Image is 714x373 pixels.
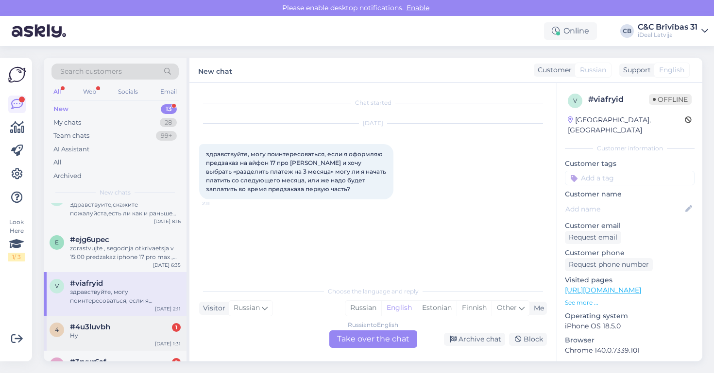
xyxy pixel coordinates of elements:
p: See more ... [565,298,695,307]
p: Customer email [565,221,695,231]
div: Team chats [53,131,89,141]
div: Customer [534,65,572,75]
div: All [53,158,62,167]
p: Customer phone [565,248,695,258]
div: 2 [172,358,181,367]
div: New [53,104,68,114]
div: Take over the chat [329,330,417,348]
div: My chats [53,118,81,128]
span: 4 [55,326,59,333]
div: [GEOGRAPHIC_DATA], [GEOGRAPHIC_DATA] [568,115,685,135]
div: [DATE] 8:16 [154,218,181,225]
div: [DATE] 2:11 [155,305,181,312]
div: Chat started [199,98,547,107]
div: Archive chat [444,333,505,346]
div: Look Here [8,218,25,261]
img: Askly Logo [8,65,26,84]
div: Request phone number [565,258,653,271]
div: Web [81,85,98,98]
div: 13 [161,104,177,114]
div: здравствуйте, могу поинтересоваться, если я оформляю предзаказ на айфон 17 про [PERSON_NAME] и хо... [70,288,181,305]
div: 28 [160,118,177,128]
span: Other [497,303,517,312]
div: Me [530,303,544,313]
div: Choose the language and reply [199,287,547,296]
div: Customer information [565,144,695,153]
div: AI Assistant [53,145,89,154]
p: Customer tags [565,159,695,169]
span: #viafryid [70,279,103,288]
div: Russian to English [348,321,398,329]
div: Здравствуйте,скажите пожалуйста,есть ли как и раньше купить новый телефон Air со скидкой,если зда... [70,200,181,218]
span: New chats [100,188,131,197]
div: iDeal Latvija [638,31,697,39]
div: 1 [172,323,181,332]
span: v [573,97,577,104]
span: Offline [649,94,692,105]
span: Enable [404,3,432,12]
span: English [659,65,684,75]
div: Finnish [457,301,492,315]
div: All [51,85,63,98]
p: Operating system [565,311,695,321]
a: C&C Brīvības 31iDeal Latvija [638,23,708,39]
span: Russian [234,303,260,313]
div: 99+ [156,131,177,141]
span: v [55,282,59,290]
label: New chat [198,64,232,77]
div: English [381,301,417,315]
span: #3ryur6af [70,357,106,366]
div: Estonian [417,301,457,315]
div: CB [620,24,634,38]
div: zdrastvujte , segodnja otkrivaetsja v 15:00 predzakaz iphone 17 pro max , predzakaz eto nado bude... [70,244,181,261]
div: [DATE] 1:31 [155,340,181,347]
div: Email [158,85,179,98]
span: #ejg6upec [70,235,109,244]
span: здравствуйте, могу поинтересоваться, если я оформляю предзаказ на айфон 17 про [PERSON_NAME] и хо... [206,150,388,193]
div: Visitor [199,303,225,313]
div: Request email [565,231,621,244]
p: Chrome 140.0.7339.101 [565,345,695,356]
span: e [55,239,59,246]
p: Visited pages [565,275,695,285]
span: 2:11 [202,200,238,207]
div: Russian [345,301,381,315]
a: [URL][DOMAIN_NAME] [565,286,641,294]
span: 3 [55,361,59,368]
span: Search customers [60,66,122,77]
div: Block [509,333,547,346]
span: #4u3luvbh [70,323,110,331]
div: Hy [70,331,181,340]
div: [DATE] [199,119,547,128]
p: Customer name [565,189,695,199]
div: # viafryid [588,94,649,105]
div: C&C Brīvības 31 [638,23,697,31]
p: Browser [565,335,695,345]
input: Add name [565,204,683,214]
div: [DATE] 6:35 [153,261,181,269]
div: Socials [116,85,140,98]
p: iPhone OS 18.5.0 [565,321,695,331]
div: Archived [53,171,82,181]
div: 1 / 3 [8,253,25,261]
div: Support [619,65,651,75]
input: Add a tag [565,171,695,185]
div: Online [544,22,597,40]
span: Russian [580,65,606,75]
